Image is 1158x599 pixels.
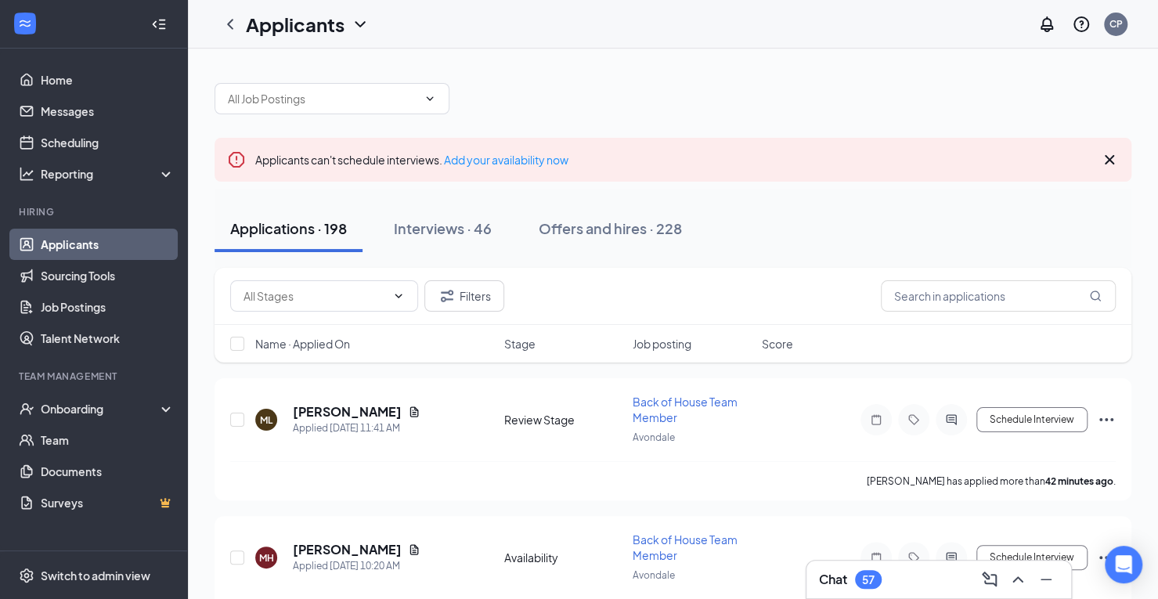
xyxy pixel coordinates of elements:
h5: [PERSON_NAME] [293,403,402,420]
div: 57 [862,573,875,586]
svg: Note [867,551,886,564]
a: Documents [41,456,175,487]
div: Availability [504,550,624,565]
button: ComposeMessage [977,567,1002,592]
a: Talent Network [41,323,175,354]
svg: Tag [904,413,923,426]
input: All Stages [244,287,386,305]
a: SurveysCrown [41,487,175,518]
svg: Filter [438,287,456,305]
div: ML [260,413,272,427]
div: Team Management [19,370,171,383]
div: Onboarding [41,401,161,417]
h3: Chat [819,571,847,588]
input: All Job Postings [228,90,417,107]
svg: Ellipses [1097,410,1116,429]
svg: QuestionInfo [1072,15,1091,34]
svg: ChevronUp [1008,570,1027,589]
svg: Document [408,406,420,418]
svg: Error [227,150,246,169]
div: Hiring [19,205,171,218]
svg: ChevronDown [392,290,405,302]
div: MH [259,551,274,565]
svg: ActiveChat [942,551,961,564]
div: Review Stage [504,412,624,428]
button: Schedule Interview [976,407,1088,432]
span: Avondale [633,569,675,581]
svg: ComposeMessage [980,570,999,589]
svg: WorkstreamLogo [17,16,33,31]
p: [PERSON_NAME] has applied more than . [867,475,1116,488]
div: Switch to admin view [41,568,150,583]
a: Scheduling [41,127,175,158]
div: Applied [DATE] 11:41 AM [293,420,420,436]
span: Name · Applied On [255,336,350,352]
div: Applications · 198 [230,218,347,238]
div: Reporting [41,166,175,182]
a: Job Postings [41,291,175,323]
h5: [PERSON_NAME] [293,541,402,558]
h1: Applicants [246,11,345,38]
svg: Tag [904,551,923,564]
span: Score [762,336,793,352]
a: Team [41,424,175,456]
a: Home [41,64,175,96]
button: Minimize [1034,567,1059,592]
svg: Cross [1100,150,1119,169]
b: 42 minutes ago [1045,475,1113,487]
button: ChevronUp [1005,567,1030,592]
span: Back of House Team Member [633,395,738,424]
svg: ChevronLeft [221,15,240,34]
svg: Note [867,413,886,426]
div: Applied [DATE] 10:20 AM [293,558,420,574]
svg: Minimize [1037,570,1055,589]
svg: ChevronDown [424,92,436,105]
div: CP [1109,17,1123,31]
svg: Collapse [151,16,167,32]
button: Filter Filters [424,280,504,312]
a: Messages [41,96,175,127]
div: Interviews · 46 [394,218,492,238]
svg: ChevronDown [351,15,370,34]
div: Offers and hires · 228 [539,218,682,238]
a: Add your availability now [444,153,568,167]
svg: Analysis [19,166,34,182]
span: Avondale [633,431,675,443]
span: Applicants can't schedule interviews. [255,153,568,167]
button: Schedule Interview [976,545,1088,570]
span: Stage [504,336,536,352]
a: Applicants [41,229,175,260]
svg: Settings [19,568,34,583]
span: Back of House Team Member [633,532,738,562]
svg: Ellipses [1097,548,1116,567]
input: Search in applications [881,280,1116,312]
svg: MagnifyingGlass [1089,290,1102,302]
svg: Document [408,543,420,556]
svg: ActiveChat [942,413,961,426]
a: Sourcing Tools [41,260,175,291]
div: Open Intercom Messenger [1105,546,1142,583]
svg: UserCheck [19,401,34,417]
svg: Notifications [1037,15,1056,34]
span: Job posting [633,336,691,352]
